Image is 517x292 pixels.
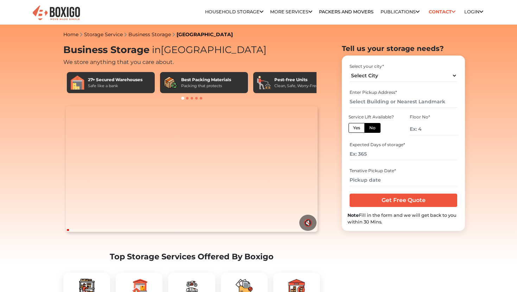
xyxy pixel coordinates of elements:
b: Note [347,213,359,218]
a: Business Storage [128,31,171,38]
a: Home [63,31,78,38]
img: Boxigo [32,5,81,22]
label: No [364,123,381,133]
div: Safe like a bank [88,83,142,89]
button: 🔇 [299,215,317,231]
span: [GEOGRAPHIC_DATA] [149,44,267,56]
div: Fill in the form and we will get back to you within 30 Mins. [347,212,459,225]
h1: Business Storage [63,44,320,56]
a: Storage Service [84,31,123,38]
a: Packers and Movers [319,9,374,14]
div: Tenative Pickup Date [350,168,457,174]
div: Pest-free Units [274,77,319,83]
span: in [152,44,161,56]
video: Your browser does not support the video tag. [66,106,317,232]
input: Get Free Quote [350,194,457,207]
img: Best Packing Materials [164,76,178,90]
img: 27+ Secured Warehouses [70,76,84,90]
div: Enter Pickup Address [350,89,457,96]
label: Yes [349,123,365,133]
div: Select your city [350,63,457,70]
a: [GEOGRAPHIC_DATA] [177,31,233,38]
div: Floor No [410,114,458,120]
div: 27+ Secured Warehouses [88,77,142,83]
div: Clean, Safe, Worry-Free [274,83,319,89]
input: Ex: 365 [350,148,457,160]
img: Pest-free Units [257,76,271,90]
span: We store anything that you care about. [63,59,174,65]
h2: Tell us your storage needs? [342,44,465,53]
a: More services [270,9,312,14]
div: Best Packing Materials [181,77,231,83]
a: Contact [426,6,458,17]
h2: Top Storage Services Offered By Boxigo [63,252,320,261]
input: Ex: 4 [410,123,458,135]
a: Login [464,9,483,14]
a: Publications [381,9,420,14]
input: Pickup date [350,174,457,186]
input: Select Building or Nearest Landmark [350,96,457,108]
div: Service Lift Available? [349,114,397,120]
a: Household Storage [205,9,263,14]
div: Packing that protects [181,83,231,89]
div: Expected Days of storage [350,142,457,148]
